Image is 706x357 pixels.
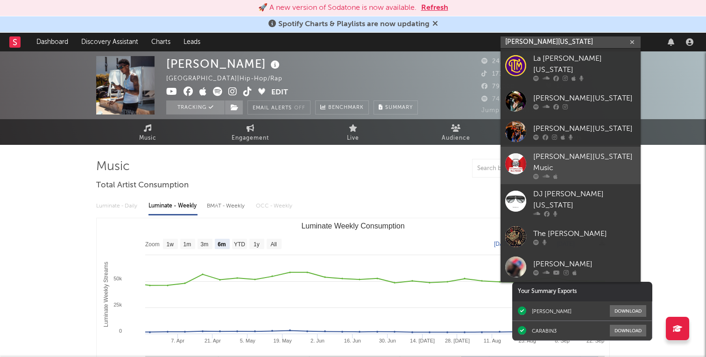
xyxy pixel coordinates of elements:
[247,100,311,114] button: Email AlertsOff
[481,58,513,64] span: 24,951
[532,328,557,334] div: CARABIN3
[385,105,413,110] span: Summary
[555,338,570,343] text: 8. Sep
[302,119,404,145] a: Live
[278,21,430,28] span: Spotify Charts & Playlists are now updating
[432,21,438,28] span: Dismiss
[347,133,359,144] span: Live
[404,119,507,145] a: Audience
[512,282,652,301] div: Your Summary Exports
[445,338,470,343] text: 28. [DATE]
[410,338,435,343] text: 14. [DATE]
[167,241,174,248] text: 1w
[379,338,396,343] text: 30. Jun
[533,123,636,134] div: [PERSON_NAME][US_STATE]
[421,2,448,14] button: Refresh
[501,116,641,147] a: [PERSON_NAME][US_STATE]
[481,96,571,102] span: 74,545 Monthly Listeners
[240,338,256,343] text: 5. May
[328,102,364,114] span: Benchmark
[119,328,122,334] text: 0
[271,87,288,99] button: Edit
[171,338,184,343] text: 7. Apr
[442,133,470,144] span: Audience
[610,325,646,336] button: Download
[96,180,189,191] span: Total Artist Consumption
[207,198,247,214] div: BMAT - Weekly
[113,276,122,281] text: 50k
[501,49,641,86] a: La [PERSON_NAME][US_STATE]
[218,241,226,248] text: 6m
[481,71,516,77] span: 173,100
[148,198,198,214] div: Luminate - Weekly
[75,33,145,51] a: Discovery Assistant
[533,189,636,211] div: DJ [PERSON_NAME][US_STATE]
[501,252,641,282] a: [PERSON_NAME]
[501,36,641,48] input: Search for artists
[145,241,160,248] text: Zoom
[166,56,282,71] div: [PERSON_NAME]
[232,133,269,144] span: Engagement
[481,107,536,114] span: Jump Score: 81.8
[484,338,501,343] text: 11. Aug
[344,338,361,343] text: 16. Jun
[184,241,191,248] text: 1m
[103,262,109,327] text: Luminate Weekly Streams
[533,93,636,104] div: [PERSON_NAME][US_STATE]
[519,338,536,343] text: 25. Aug
[258,2,417,14] div: 🚀 A new version of Sodatone is now available.
[374,100,418,114] button: Summary
[610,305,646,317] button: Download
[473,165,571,172] input: Search by song name or URL
[533,53,636,76] div: La [PERSON_NAME][US_STATE]
[501,147,641,184] a: [PERSON_NAME][US_STATE] Music
[177,33,207,51] a: Leads
[501,221,641,252] a: The [PERSON_NAME]
[145,33,177,51] a: Charts
[481,84,515,90] span: 79,000
[166,73,293,85] div: [GEOGRAPHIC_DATA] | Hip-Hop/Rap
[201,241,209,248] text: 3m
[533,228,636,239] div: The [PERSON_NAME]
[301,222,404,230] text: Luminate Weekly Consumption
[494,241,512,247] text: [DATE]
[166,100,225,114] button: Tracking
[139,133,156,144] span: Music
[199,119,302,145] a: Engagement
[501,86,641,116] a: [PERSON_NAME][US_STATE]
[205,338,221,343] text: 21. Apr
[586,338,604,343] text: 22. Sep
[96,119,199,145] a: Music
[501,184,641,221] a: DJ [PERSON_NAME][US_STATE]
[274,338,292,343] text: 19. May
[315,100,369,114] a: Benchmark
[113,302,122,307] text: 25k
[294,106,305,111] em: Off
[501,282,641,313] a: [PERSON_NAME]
[270,241,276,248] text: All
[533,151,636,174] div: [PERSON_NAME][US_STATE] Music
[532,308,572,314] div: [PERSON_NAME]
[311,338,325,343] text: 2. Jun
[30,33,75,51] a: Dashboard
[234,241,245,248] text: YTD
[533,258,636,270] div: [PERSON_NAME]
[254,241,260,248] text: 1y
